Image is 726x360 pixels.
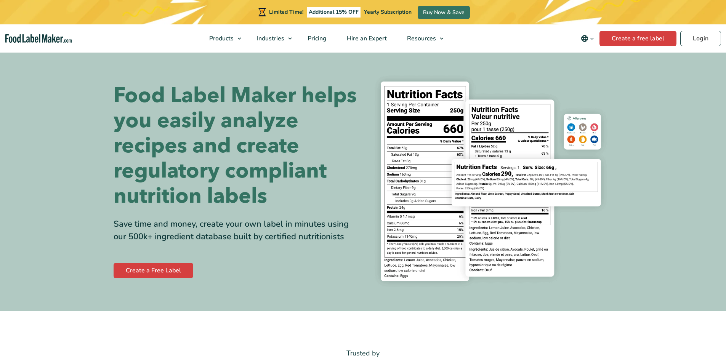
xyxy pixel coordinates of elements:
[364,8,412,16] span: Yearly Subscription
[255,34,285,43] span: Industries
[405,34,437,43] span: Resources
[575,31,599,46] button: Change language
[298,24,335,53] a: Pricing
[114,348,613,359] p: Trusted by
[345,34,388,43] span: Hire an Expert
[269,8,303,16] span: Limited Time!
[397,24,447,53] a: Resources
[114,218,357,243] div: Save time and money, create your own label in minutes using our 500k+ ingredient database built b...
[599,31,676,46] a: Create a free label
[680,31,721,46] a: Login
[337,24,395,53] a: Hire an Expert
[114,263,193,278] a: Create a Free Label
[247,24,296,53] a: Industries
[207,34,234,43] span: Products
[305,34,327,43] span: Pricing
[5,34,72,43] a: Food Label Maker homepage
[114,83,357,209] h1: Food Label Maker helps you easily analyze recipes and create regulatory compliant nutrition labels
[418,6,470,19] a: Buy Now & Save
[307,7,361,18] span: Additional 15% OFF
[199,24,245,53] a: Products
